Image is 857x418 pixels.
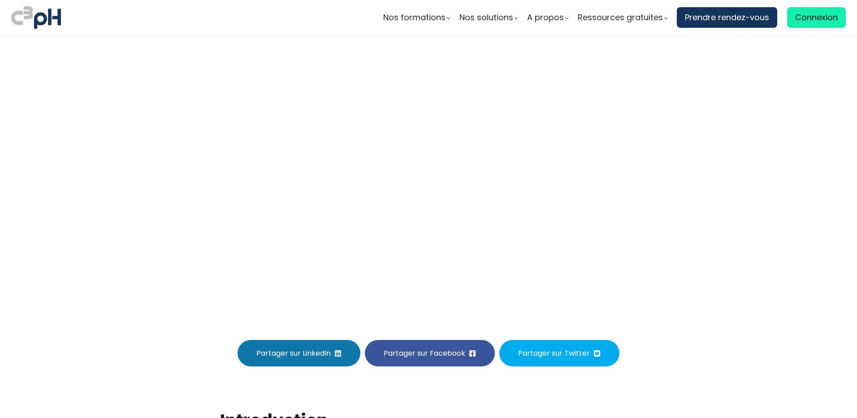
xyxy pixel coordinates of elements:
[527,11,564,24] span: A propos
[787,7,846,28] a: Connexion
[383,11,446,24] span: Nos formations
[384,348,465,359] span: Partager sur Facebook
[11,4,61,30] img: logo C3PH
[795,11,838,24] span: Connexion
[677,7,777,28] a: Prendre rendez-vous
[256,348,331,359] span: Partager sur LinkedIn
[685,11,769,24] span: Prendre rendez-vous
[518,348,590,359] span: Partager sur Twitter
[459,11,513,24] span: Nos solutions
[365,340,495,366] button: Partager sur Facebook
[238,340,360,366] button: Partager sur LinkedIn
[499,340,619,366] button: Partager sur Twitter
[578,11,663,24] span: Ressources gratuites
